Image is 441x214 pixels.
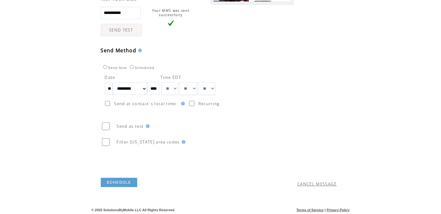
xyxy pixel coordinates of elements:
span: Your MMS was sent successfully [152,8,190,17]
a: SCHEDULE [101,178,138,187]
span: Filter [US_STATE] area codes [117,139,180,145]
img: help.gif [144,124,150,128]
a: CANCEL MESSAGE [297,181,337,187]
span: Send at contact`s local time [114,101,176,106]
img: help.gif [179,102,185,105]
span: Date [105,75,115,80]
span: Send as test [117,123,144,129]
a: Terms of Service [296,208,324,212]
img: vLarge.png [168,20,174,26]
span: © 2025 SolutionsByMobile LLC All Rights Reserved [91,208,175,212]
img: help.gif [180,140,185,144]
label: Scheduled [128,66,155,70]
span: | [324,208,325,212]
a: Privacy Policy [327,208,350,212]
input: Send Now [103,65,107,69]
span: Send Method [101,47,137,54]
img: help.gif [136,49,142,52]
span: Recurring [198,101,220,106]
a: SEND TEST [101,24,142,36]
label: Send Now [102,66,127,70]
span: Time EDT [160,75,181,80]
input: Scheduled [130,65,134,69]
